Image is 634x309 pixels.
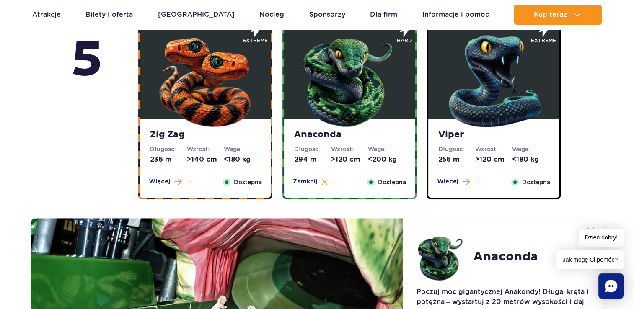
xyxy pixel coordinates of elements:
[309,5,345,25] a: Sponsorzy
[368,155,405,164] dd: <200 kg
[32,5,61,25] a: Atrakcje
[158,5,235,25] a: [GEOGRAPHIC_DATA]
[187,145,224,153] dt: Wzrost:
[150,145,187,153] dt: Długość:
[579,229,624,247] span: Dzień dobry!
[294,155,331,164] dd: 294 m
[437,178,470,186] button: Więcej
[259,5,284,25] a: Nocleg
[378,178,406,187] span: Dostępna
[522,178,550,187] span: Dostępna
[438,155,475,164] dd: 256 m
[368,145,405,153] dt: Waga:
[243,37,268,44] span: extreme
[534,11,567,18] span: Kup teraz
[512,145,549,153] dt: Waga:
[293,178,317,186] span: Zamknij
[556,250,624,269] span: Jak mogę Ci pomóc?
[293,178,328,186] button: Zamknij
[331,145,368,153] dt: Wzrost:
[473,249,538,264] h2: Anaconda
[475,155,512,164] dd: >120 cm
[416,232,466,282] img: 683e9d7f6dccb324111516.png
[150,129,261,141] strong: Zig Zag
[234,178,262,187] span: Dostępna
[294,145,331,153] dt: Długość:
[475,145,512,153] dt: Wzrost:
[70,17,104,91] strong: piętro
[370,5,397,25] a: Dla firm
[70,29,104,91] span: 5
[598,273,624,299] div: Chat
[224,155,261,164] dd: <180 kg
[331,155,368,164] dd: >120 cm
[422,5,489,25] a: Informacje i pomoc
[149,178,181,186] button: Więcej
[155,29,256,129] img: 683e9d18e24cb188547945.png
[85,5,133,25] a: Bilety i oferta
[149,178,170,186] span: Więcej
[294,129,405,141] strong: Anaconda
[438,129,549,141] strong: Viper
[187,155,224,164] dd: >140 cm
[397,37,412,44] span: hard
[514,5,602,25] button: Kup teraz
[438,145,475,153] dt: Długość:
[299,29,400,129] img: 683e9d7f6dccb324111516.png
[531,37,556,44] span: extreme
[512,155,549,164] dd: <180 kg
[150,155,187,164] dd: 236 m
[443,29,544,129] img: 683e9da1f380d703171350.png
[224,145,261,153] dt: Waga:
[437,178,458,186] span: Więcej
